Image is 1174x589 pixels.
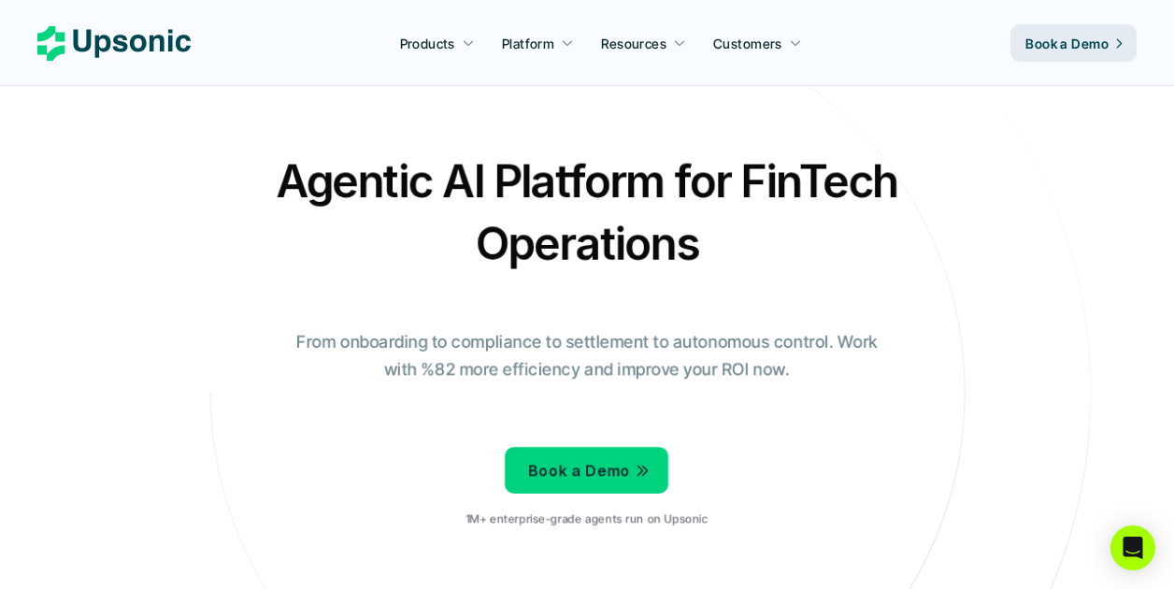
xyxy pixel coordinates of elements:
[1110,525,1155,570] div: Open Intercom Messenger
[465,512,708,525] p: 1M+ enterprise-grade agents run on Upsonic
[1025,34,1109,53] p: Book a Demo
[283,329,891,383] p: From onboarding to compliance to settlement to autonomous control. Work with %82 more efficiency ...
[260,150,914,275] h2: Agentic AI Platform for FinTech Operations
[601,34,666,53] p: Resources
[1010,24,1137,62] a: Book a Demo
[713,34,782,53] p: Customers
[505,447,668,494] a: Book a Demo
[389,26,486,60] a: Products
[502,34,554,53] p: Platform
[400,34,455,53] p: Products
[528,457,630,484] p: Book a Demo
